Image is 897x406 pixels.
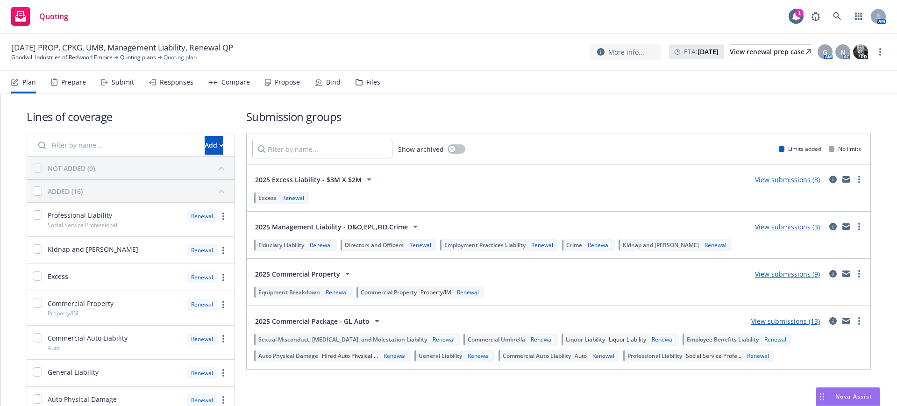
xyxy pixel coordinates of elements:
span: Property/IM [420,288,451,296]
span: Excess [48,271,68,281]
a: more [218,394,229,406]
span: Employee Benefits Liability [687,335,759,343]
h1: Lines of coverage [27,109,235,124]
a: mail [840,315,852,327]
span: Commercial Property [48,299,114,308]
a: more [218,333,229,344]
div: Renewal [407,241,433,249]
span: Show archived [398,144,444,154]
span: Nova Assist [835,392,872,400]
a: more [218,367,229,378]
span: Commercial Auto Liability [48,333,128,343]
input: Filter by name... [252,140,392,158]
button: More info... [590,44,662,60]
div: Renewal [466,352,491,360]
a: more [218,245,229,256]
button: ADDED (16) [48,184,229,199]
a: Goodwill Industries of Redwood Empire [11,53,113,62]
span: Employment Practices Liability [444,241,526,249]
span: Crime [566,241,582,249]
a: mail [840,268,852,279]
div: Renewal [431,335,456,343]
span: Liquor Liability [609,335,646,343]
a: mail [840,221,852,232]
a: View submissions (3) [755,222,820,231]
a: more [854,174,865,185]
span: Hired Auto Physical ... [322,352,378,360]
div: Drag to move [816,388,828,406]
div: Propose [275,78,300,86]
span: Directors and Officers [345,241,404,249]
button: Add [205,136,223,155]
div: Submit [112,78,134,86]
span: Auto Physical Damage [48,394,117,404]
span: Auto [48,344,60,352]
div: Renewal [186,271,218,283]
a: Quoting [7,3,72,29]
div: No limits [829,145,861,153]
div: NOT ADDED (0) [48,164,95,173]
span: Fiduciary Liability [258,241,304,249]
button: 2025 Excess Liability - $3M X $2M [252,170,377,189]
span: 2025 Commercial Package - GL Auto [255,316,370,326]
a: Search [828,7,847,26]
a: Quoting plans [120,53,156,62]
span: Commercial Auto Liability [503,352,571,360]
span: Kidnap and [PERSON_NAME] [48,244,138,254]
span: Sexual Misconduct, [MEDICAL_DATA], and Molestation Liability [258,335,427,343]
div: Renewal [280,194,306,202]
div: Bind [326,78,341,86]
div: Renewal [762,335,788,343]
span: Liquor Liability [566,335,605,343]
div: Renewal [586,241,612,249]
span: Professional Liability [627,352,682,360]
button: 2025 Management Liability - D&O,EPL,FID,Crime [252,217,424,236]
a: circleInformation [827,315,839,327]
span: Commercial Umbrella [468,335,525,343]
span: 2025 Commercial Property [255,269,340,279]
span: Social Service Profe... [686,352,741,360]
a: Report a Bug [806,7,825,26]
div: Add [205,136,223,154]
div: Renewal [186,299,218,310]
button: 2025 Commercial Property [252,264,356,283]
div: Renewal [529,241,555,249]
a: circleInformation [827,268,839,279]
div: Files [366,78,380,86]
span: Social Service Professional [48,221,117,229]
a: mail [840,174,852,185]
button: Nova Assist [816,387,880,406]
span: Property/IM [48,309,78,317]
span: N [840,47,846,57]
a: View submissions (8) [755,175,820,184]
img: photo [853,44,868,59]
span: Professional Liability [48,210,112,220]
span: General Liability [419,352,462,360]
a: more [875,46,886,57]
div: Renewal [186,333,218,345]
div: Compare [221,78,250,86]
span: 2025 Excess Liability - $3M X $2M [255,175,362,185]
button: 2025 Commercial Package - GL Auto [252,312,385,330]
a: circleInformation [827,174,839,185]
strong: [DATE] [698,47,719,56]
div: Renewal [591,352,616,360]
a: circleInformation [827,221,839,232]
a: more [854,268,865,279]
button: NOT ADDED (0) [48,161,229,176]
div: Limits added [779,145,821,153]
div: Renewal [186,210,218,222]
a: more [854,221,865,232]
span: ETA : [684,47,719,57]
span: Quoting plan [164,53,197,62]
div: 1 [795,9,804,17]
div: Renewal [186,244,218,256]
h1: Submission groups [246,109,871,124]
a: more [218,272,229,283]
span: Auto [575,352,587,360]
div: Plan [22,78,36,86]
span: [DATE] PROP, CPKG, UMB, Management Liability, Renewal QP [11,42,233,53]
span: Kidnap and [PERSON_NAME] [623,241,699,249]
div: Renewal [703,241,728,249]
span: Equipment Breakdown [258,288,320,296]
